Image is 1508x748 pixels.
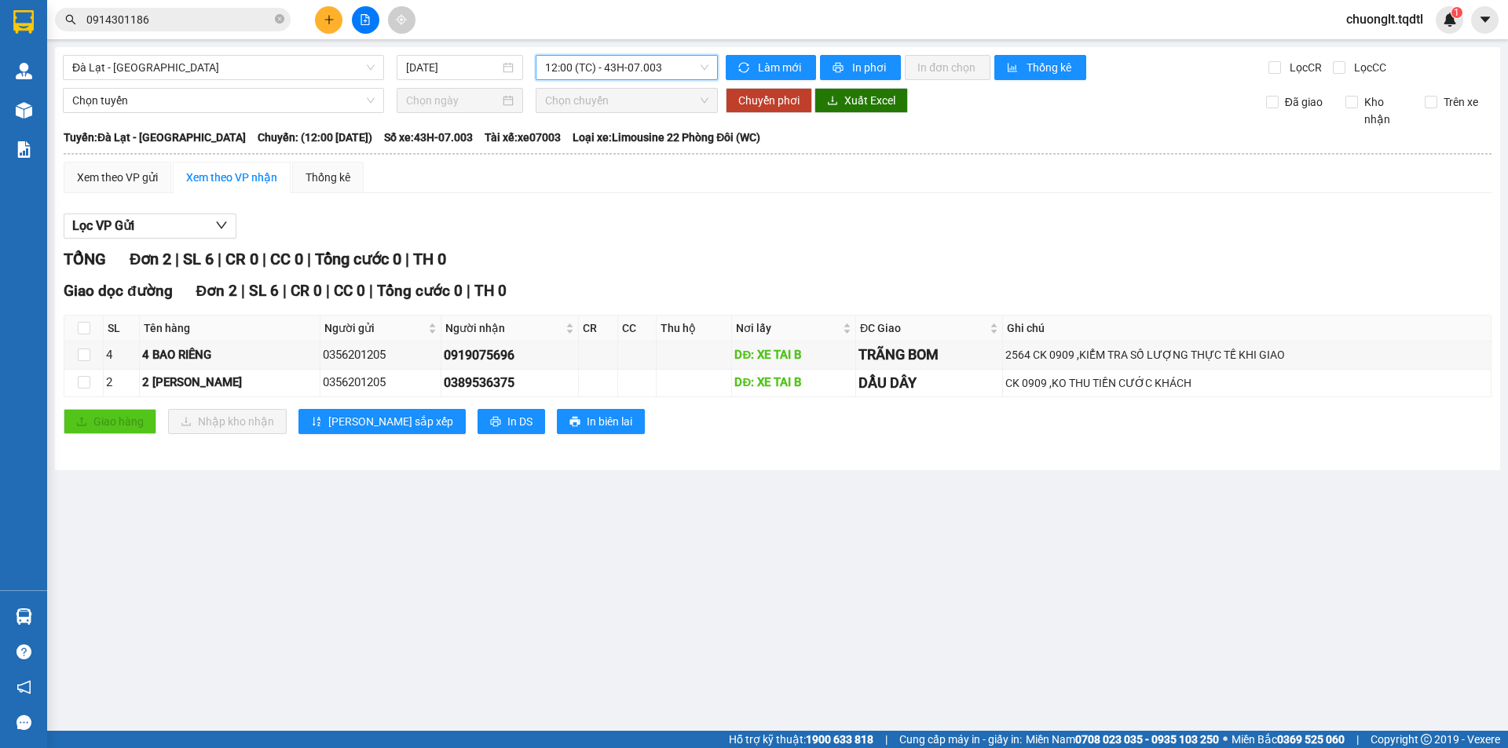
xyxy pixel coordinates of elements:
span: sort-ascending [311,416,322,429]
span: close-circle [275,13,284,27]
strong: 0369 525 060 [1277,733,1345,746]
span: Người nhận [445,319,562,337]
span: In DS [507,413,533,430]
button: printerIn biên lai [557,409,645,434]
span: copyright [1421,734,1432,745]
span: aim [396,14,407,25]
button: In đơn chọn [905,55,990,80]
div: Xem theo VP nhận [186,169,277,186]
span: search [65,14,76,25]
span: SL 6 [249,282,279,300]
span: down [215,219,228,232]
div: 2564 CK 0909 ,KIỂM TRA SỐ LƯỢNG THỰC TẾ KHI GIAO [1005,346,1488,363]
span: | [467,282,470,300]
span: TỔNG [64,250,106,268]
span: Người gửi [324,319,425,337]
div: TRÃNG BOM [858,344,1000,366]
span: | [326,282,330,300]
div: 0366796167 [150,51,260,73]
span: CR 0 [225,250,258,268]
th: Ghi chú [1003,316,1492,341]
span: message [16,715,31,730]
button: aim [388,6,415,34]
button: plus [315,6,342,34]
span: | [262,250,266,268]
span: In phơi [852,59,888,76]
button: caret-down [1471,6,1499,34]
sup: 1 [1451,7,1462,18]
span: DĐ: [150,82,173,98]
button: downloadNhập kho nhận [168,409,287,434]
div: 4 BAO RIÊNG [142,346,317,365]
span: Hỗ trợ kỹ thuật: [729,731,873,748]
span: notification [16,680,31,695]
th: Tên hàng [140,316,320,341]
span: Tổng cước 0 [377,282,463,300]
span: Giao dọc đường [64,282,173,300]
span: Chuyến: (12:00 [DATE]) [258,129,372,146]
div: 0941028005 [13,51,139,73]
div: DĐ: XE TAI B [734,346,852,365]
span: | [405,250,409,268]
span: | [175,250,179,268]
span: | [283,282,287,300]
img: warehouse-icon [16,102,32,119]
strong: 0708 023 035 - 0935 103 250 [1075,733,1219,746]
span: Đà Lạt - Sài Gòn [72,56,375,79]
span: | [218,250,221,268]
span: printer [569,416,580,429]
div: 0389536375 [444,373,576,392]
span: | [369,282,373,300]
span: CHỢ ĐẦU MỐI THỦ ĐỨC [150,73,255,155]
span: file-add [360,14,371,25]
span: | [307,250,311,268]
span: Đơn 2 [196,282,238,300]
span: printer [490,416,501,429]
div: 2 [106,374,137,392]
span: Nhận: [150,15,188,31]
div: 0919075696 [444,345,576,365]
div: Thống kê [306,169,350,186]
span: bar-chart [1007,62,1020,75]
span: ⚪️ [1223,736,1228,743]
span: [PERSON_NAME] sắp xếp [328,413,453,430]
span: Lọc CC [1348,59,1389,76]
span: close-circle [275,14,284,24]
span: caret-down [1478,13,1492,27]
span: question-circle [16,644,31,659]
span: Làm mới [758,59,803,76]
span: Xuất Excel [844,92,895,109]
span: Miền Bắc [1232,731,1345,748]
div: 2 [PERSON_NAME] [142,374,317,392]
button: sort-ascending[PERSON_NAME] sắp xếp [298,409,466,434]
span: TH 0 [413,250,446,268]
th: SL [104,316,140,341]
strong: 1900 633 818 [806,733,873,746]
button: Lọc VP Gửi [64,213,236,239]
div: CK 0909 ,KO THU TIỀN CƯỚC KHÁCH [1005,374,1488,392]
span: Miền Nam [1026,731,1219,748]
input: Tìm tên, số ĐT hoặc mã đơn [86,11,272,28]
span: 330 [36,73,76,100]
button: bar-chartThống kê [994,55,1086,80]
div: VP 330 [PERSON_NAME] [13,13,139,51]
img: solution-icon [16,141,32,158]
th: CR [579,316,618,341]
button: syncLàm mới [726,55,816,80]
button: file-add [352,6,379,34]
span: Nơi lấy [736,319,839,337]
img: warehouse-icon [16,63,32,79]
button: Chuyển phơi [726,88,812,113]
span: Đã giao [1279,93,1329,111]
input: Chọn ngày [406,92,500,109]
th: CC [618,316,657,341]
button: uploadGiao hàng [64,409,156,434]
span: 1 [1454,7,1459,18]
button: downloadXuất Excel [814,88,908,113]
span: | [1356,731,1359,748]
b: Tuyến: Đà Lạt - [GEOGRAPHIC_DATA] [64,131,246,144]
span: SL 6 [183,250,214,268]
span: Chọn tuyến [72,89,375,112]
span: Thống kê [1027,59,1074,76]
span: TH 0 [474,282,507,300]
